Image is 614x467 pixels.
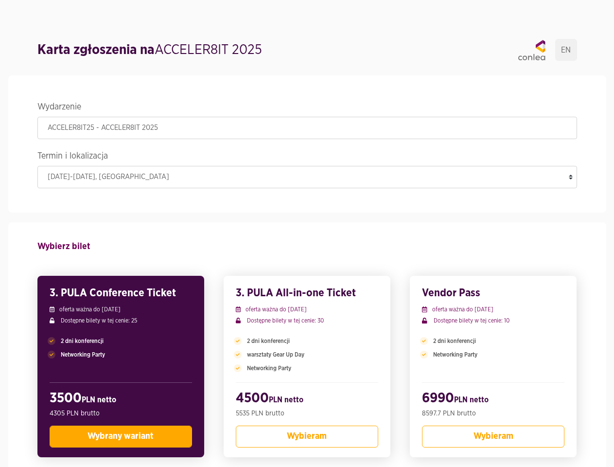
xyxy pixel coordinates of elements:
p: oferta ważna do [DATE] [422,305,564,314]
span: PLN netto [269,396,303,404]
p: oferta ważna do [DATE] [236,305,378,314]
h4: Wybierz bilet [37,237,577,256]
span: Networking Party [61,350,105,359]
span: Wybieram [287,432,327,441]
h1: ACCELER8IT 2025 [37,40,262,60]
span: PLN netto [82,396,116,404]
input: ACCELER8IT25 - ACCELER8IT 2025 [37,117,577,139]
h3: 3. PULA Conference Ticket [50,286,192,300]
span: Networking Party [247,364,291,373]
h3: 3. PULA All-in-one Ticket [236,286,378,300]
legend: Wydarzenie [37,100,577,117]
p: Dostępne bilety w tej cenie: 10 [422,316,564,325]
p: Dostępne bilety w tej cenie: 25 [50,316,192,325]
span: 2 dni konferencji [433,337,476,345]
p: 4305 PLN brutto [50,409,192,418]
span: Wybrany wariant [88,432,154,441]
strong: Karta zgłoszenia na [37,43,155,57]
legend: Termin i lokalizacja [37,149,577,166]
h2: 3500 [50,390,192,409]
h2: 6990 [422,390,564,409]
button: Wybrany wariant [50,426,192,448]
span: warsztaty Gear Up Day [247,350,304,359]
button: Wybieram [236,426,378,448]
span: 2 dni konferencji [247,337,290,345]
span: Networking Party [433,350,477,359]
span: PLN netto [454,396,489,404]
h2: 4500 [236,390,378,409]
p: Dostępne bilety w tej cenie: 30 [236,316,378,325]
p: 8597.7 PLN brutto [422,409,564,418]
h3: Vendor Pass [422,286,564,300]
a: EN [555,39,577,61]
p: 5535 PLN brutto [236,409,378,418]
span: 2 dni konferencji [61,337,104,345]
p: oferta ważna do [DATE] [50,305,192,314]
span: Wybieram [474,432,513,441]
button: Wybieram [422,426,564,448]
